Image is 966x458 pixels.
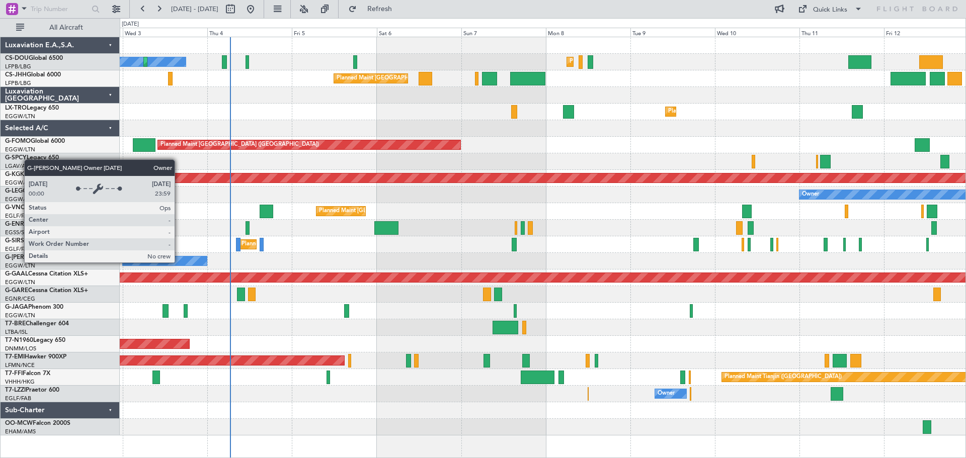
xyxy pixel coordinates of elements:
[242,237,400,252] div: Planned Maint [GEOGRAPHIC_DATA] ([GEOGRAPHIC_DATA])
[5,304,28,310] span: G-JAGA
[668,104,734,119] div: Planned Maint Dusseldorf
[5,288,88,294] a: G-GARECessna Citation XLS+
[5,354,25,360] span: T7-EMI
[5,205,73,211] a: G-VNORChallenger 650
[5,271,28,277] span: G-GAAL
[5,295,35,303] a: EGNR/CEG
[5,238,24,244] span: G-SIRS
[802,187,819,202] div: Owner
[5,254,117,260] a: G-[PERSON_NAME]Cessna Citation XLS
[26,24,106,31] span: All Aircraft
[125,253,142,268] div: Owner
[5,238,63,244] a: G-SIRSCitation Excel
[658,386,675,401] div: Owner
[5,138,31,144] span: G-FOMO
[5,221,29,227] span: G-ENRG
[5,113,35,120] a: EGGW/LTN
[813,5,847,15] div: Quick Links
[5,378,35,386] a: VHHH/HKG
[337,71,495,86] div: Planned Maint [GEOGRAPHIC_DATA] ([GEOGRAPHIC_DATA])
[5,105,27,111] span: LX-TRO
[5,337,33,343] span: T7-N1960
[5,55,63,61] a: CS-DOUGlobal 6500
[5,188,59,194] a: G-LEGCLegacy 600
[5,254,61,260] span: G-[PERSON_NAME]
[5,279,35,286] a: EGGW/LTN
[5,245,31,253] a: EGLF/FAB
[5,205,30,211] span: G-VNOR
[570,54,728,69] div: Planned Maint [GEOGRAPHIC_DATA] ([GEOGRAPHIC_DATA])
[5,262,35,269] a: EGGW/LTN
[5,387,26,393] span: T7-LZZI
[5,138,65,144] a: G-FOMOGlobal 6000
[5,345,36,352] a: DNMM/LOS
[5,371,23,377] span: T7-FFI
[793,1,867,17] button: Quick Links
[5,420,70,426] a: OO-MCWFalcon 2000S
[5,304,63,310] a: G-JAGAPhenom 300
[5,63,31,70] a: LFPB/LBG
[5,328,28,336] a: LTBA/ISL
[5,146,35,153] a: EGGW/LTN
[715,28,799,37] div: Wed 10
[122,20,139,29] div: [DATE]
[546,28,630,37] div: Mon 8
[5,105,59,111] a: LX-TROLegacy 650
[5,155,59,161] a: G-SPCYLegacy 650
[5,171,29,177] span: G-KGKG
[5,361,35,369] a: LFMN/NCE
[5,420,33,426] span: OO-MCW
[5,212,31,220] a: EGLF/FAB
[359,6,401,13] span: Refresh
[292,28,376,37] div: Fri 5
[799,28,884,37] div: Thu 11
[5,179,35,187] a: EGGW/LTN
[5,188,27,194] span: G-LEGC
[5,72,27,78] span: CS-JHH
[319,204,477,219] div: Planned Maint [GEOGRAPHIC_DATA] ([GEOGRAPHIC_DATA])
[5,196,35,203] a: EGGW/LTN
[5,387,59,393] a: T7-LZZIPraetor 600
[5,395,31,402] a: EGLF/FAB
[5,371,50,377] a: T7-FFIFalcon 7X
[123,28,207,37] div: Wed 3
[630,28,715,37] div: Tue 9
[207,28,292,37] div: Thu 4
[5,229,32,236] a: EGSS/STN
[5,312,35,319] a: EGGW/LTN
[160,137,319,152] div: Planned Maint [GEOGRAPHIC_DATA] ([GEOGRAPHIC_DATA])
[31,2,89,17] input: Trip Number
[5,321,69,327] a: T7-BREChallenger 604
[171,5,218,14] span: [DATE] - [DATE]
[377,28,461,37] div: Sat 6
[5,72,61,78] a: CS-JHHGlobal 6000
[5,271,88,277] a: G-GAALCessna Citation XLS+
[725,370,842,385] div: Planned Maint Tianjin ([GEOGRAPHIC_DATA])
[344,1,404,17] button: Refresh
[5,221,62,227] a: G-ENRGPraetor 600
[5,428,36,435] a: EHAM/AMS
[5,337,65,343] a: T7-N1960Legacy 650
[5,155,27,161] span: G-SPCY
[461,28,546,37] div: Sun 7
[5,79,31,87] a: LFPB/LBG
[146,54,305,69] div: Planned Maint [GEOGRAPHIC_DATA] ([GEOGRAPHIC_DATA])
[5,55,29,61] span: CS-DOU
[5,162,32,170] a: LGAV/ATH
[11,20,109,36] button: All Aircraft
[5,288,28,294] span: G-GARE
[5,171,61,177] a: G-KGKGLegacy 600
[5,354,66,360] a: T7-EMIHawker 900XP
[5,321,26,327] span: T7-BRE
